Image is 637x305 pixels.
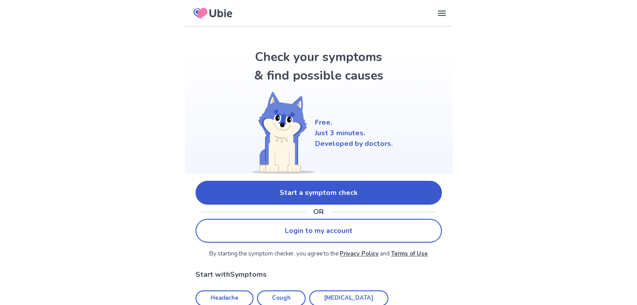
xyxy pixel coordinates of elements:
[315,138,393,149] p: Developed by doctors.
[340,250,379,258] a: Privacy Policy
[313,206,324,217] p: OR
[252,48,385,85] h1: Check your symptoms & find possible causes
[391,250,428,258] a: Terms of Use
[315,128,393,138] p: Just 3 minutes.
[315,117,393,128] p: Free.
[244,92,315,174] img: Shiba (Welcome)
[196,181,442,205] a: Start a symptom check
[196,250,442,259] p: By starting the symptom checker, you agree to the and
[196,269,442,280] p: Start with Symptoms
[196,219,442,243] a: Login to my account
